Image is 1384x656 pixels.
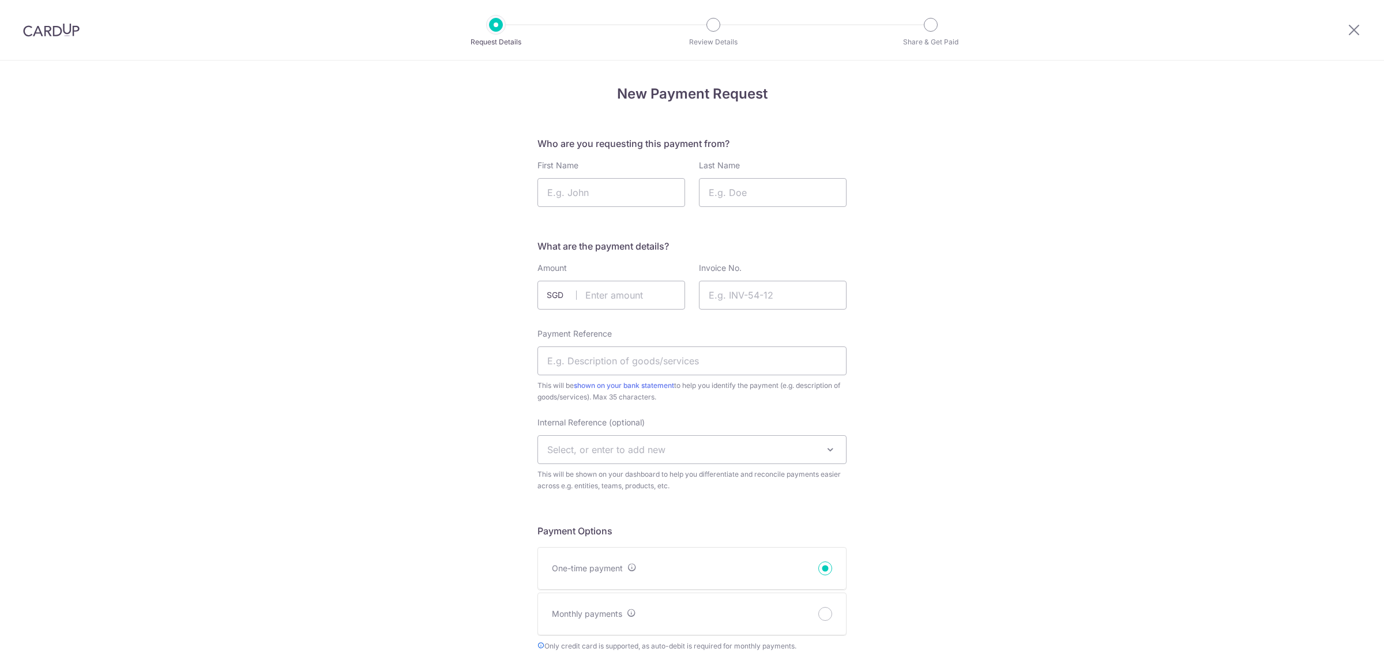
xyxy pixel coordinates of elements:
[537,84,847,104] h4: New Payment Request
[537,346,847,375] input: E.g. Description of goods/services
[537,239,847,253] h5: What are the payment details?
[537,262,567,274] label: Amount
[552,609,622,619] span: Monthly payments
[537,524,847,538] h5: Payment Options
[537,328,612,340] label: Payment Reference
[537,417,645,428] label: Internal Reference (optional)
[547,444,665,455] span: Select, or enter to add new
[699,262,742,274] label: Invoice No.
[537,137,847,150] h5: Who are you requesting this payment from?
[1310,621,1372,650] iframe: Opens a widget where you can find more information
[699,178,847,207] input: E.g. Doe
[888,36,973,48] p: Share & Get Paid
[537,160,578,171] label: First Name
[671,36,756,48] p: Review Details
[574,381,674,390] a: shown on your bank statement
[547,289,577,301] span: SGD
[23,23,80,37] img: CardUp
[537,640,847,652] span: Only credit card is supported, as auto-debit is required for monthly payments.
[537,380,847,403] span: This will be to help you identify the payment (e.g. description of goods/services). Max 35 charac...
[537,178,685,207] input: E.g. John
[699,281,847,310] input: E.g. INV-54-12
[537,469,847,492] span: This will be shown on your dashboard to help you differentiate and reconcile payments easier acro...
[537,281,685,310] input: Enter amount
[453,36,539,48] p: Request Details
[552,563,623,573] span: One-time payment
[699,160,740,171] label: Last Name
